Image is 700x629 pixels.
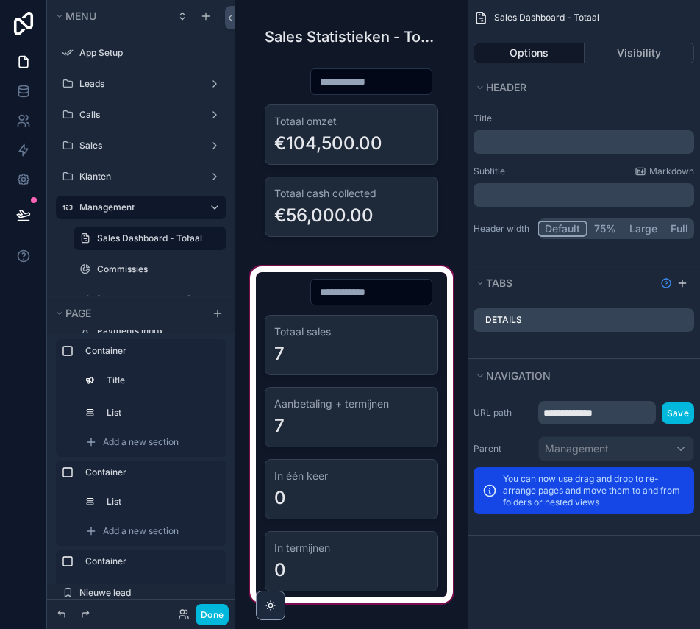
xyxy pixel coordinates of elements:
label: Sales [79,140,197,152]
button: Management [538,436,694,461]
label: Title [474,113,694,124]
div: scrollable content [474,183,694,207]
label: URL path [474,407,532,419]
label: Leads [79,78,197,90]
button: Large [623,221,664,237]
button: Page [53,303,203,324]
button: Navigation [474,366,685,386]
label: List [107,496,212,508]
a: Markdown [635,166,694,177]
label: Container [85,555,215,567]
label: Container [85,345,215,357]
button: Options [474,43,585,63]
svg: Show help information [660,277,672,289]
label: List [107,407,212,419]
span: Sales Dashboard - Totaal [494,12,599,24]
span: Add a new section [103,525,179,537]
label: Commissies [97,263,218,275]
label: Calls [79,109,197,121]
label: [GEOGRAPHIC_DATA] [97,294,218,306]
span: Markdown [649,166,694,177]
span: Management [545,441,609,456]
span: Menu [65,10,96,22]
button: Visibility [585,43,695,63]
button: Save [662,402,694,424]
label: Management [79,202,197,213]
span: Navigation [486,369,551,382]
div: scrollable content [474,130,694,154]
label: Sales Dashboard - Totaal [97,232,218,244]
button: Tabs [474,273,654,294]
span: Header [486,81,526,93]
p: You can now use drag and drop to re-arrange pages and move them to and from folders or nested views [503,473,685,508]
label: Header width [474,223,532,235]
label: Subtitle [474,166,505,177]
div: scrollable content [47,333,235,584]
button: Full [664,221,695,237]
button: 75% [587,221,623,237]
label: Parent [474,443,532,455]
label: Klanten [79,171,197,182]
span: Page [65,307,91,319]
button: Default [537,221,587,237]
button: Menu [53,6,168,26]
span: Add a new section [103,436,179,448]
button: Done [196,604,229,625]
label: Container [85,466,215,478]
span: Tabs [486,277,512,289]
label: App Setup [79,47,218,59]
label: Details [485,314,522,326]
label: Title [107,374,212,386]
button: Header [474,77,685,98]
